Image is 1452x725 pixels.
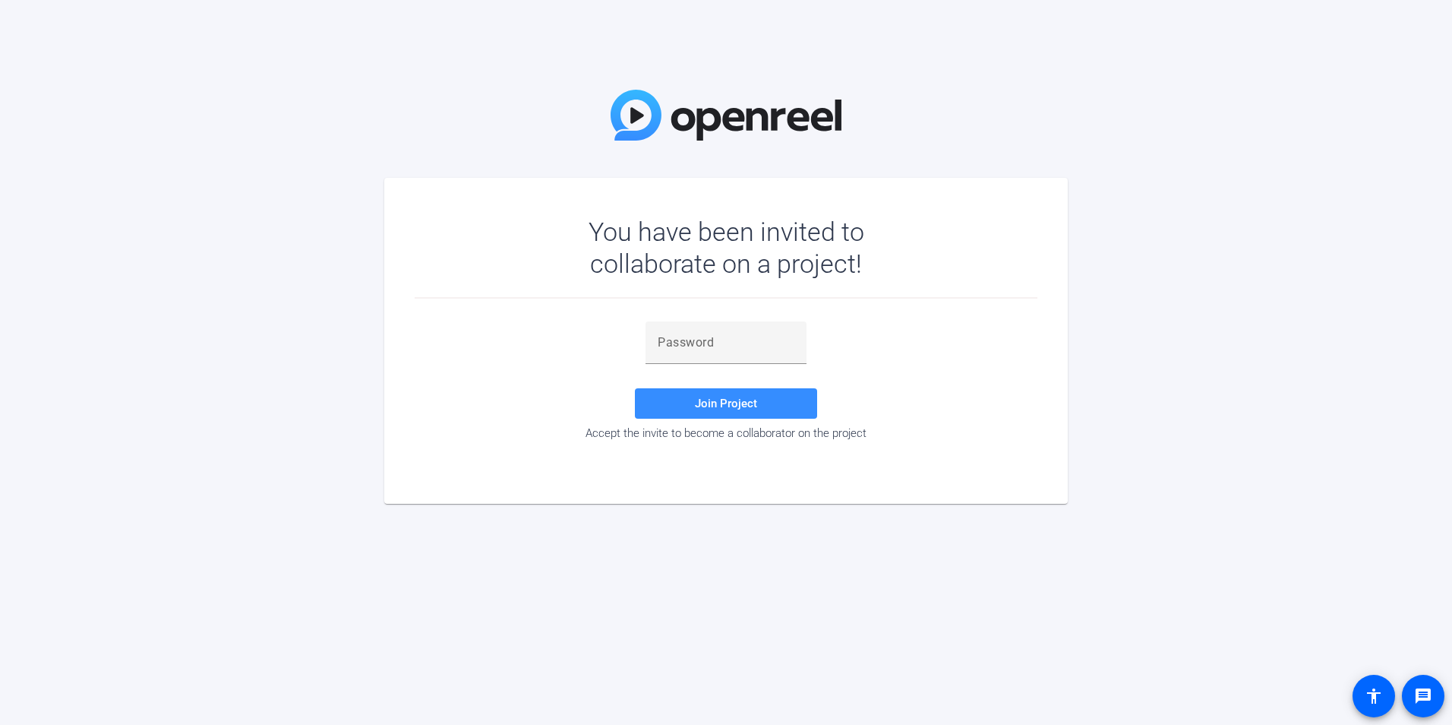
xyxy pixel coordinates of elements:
[658,334,794,352] input: Password
[1414,687,1432,705] mat-icon: message
[1365,687,1383,705] mat-icon: accessibility
[611,90,841,141] img: OpenReel Logo
[695,397,757,410] span: Join Project
[635,388,817,419] button: Join Project
[544,216,908,280] div: You have been invited to collaborate on a project!
[415,426,1037,440] div: Accept the invite to become a collaborator on the project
